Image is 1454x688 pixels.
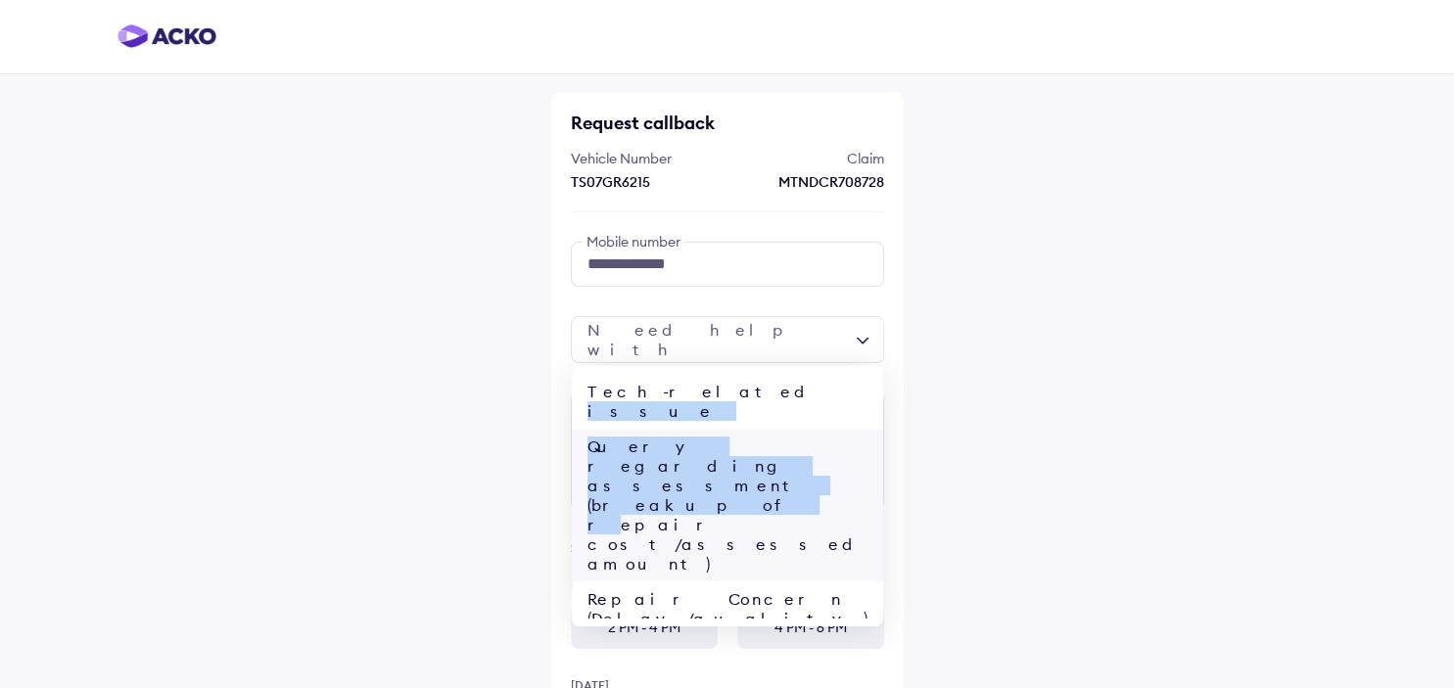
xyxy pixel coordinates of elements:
div: [DATE] [571,576,884,591]
div: Claim [732,149,884,168]
div: 4 PM - 6 PM [737,606,884,649]
div: Request callback [571,112,884,134]
div: Tech-related issue [572,374,883,429]
img: horizontal-gradient.png [117,24,216,48]
div: Query regarding assessment (breakup of repair cost/assessed amount) [572,429,883,581]
div: 2 PM - 4 PM [571,606,718,649]
div: TS07GR6215 [571,172,723,192]
div: Vehicle Number [571,149,723,168]
div: MTNDCR708728 [732,172,884,192]
div: Repair Concern (Delay/quality) [572,581,883,636]
div: Select a timeslot [571,539,884,557]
